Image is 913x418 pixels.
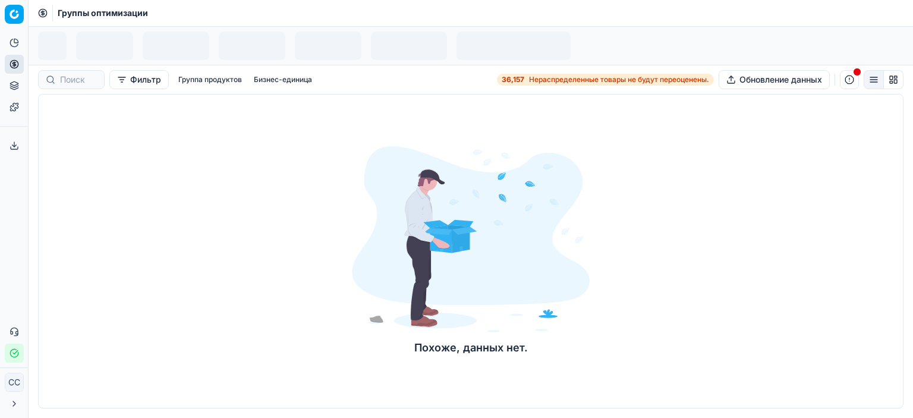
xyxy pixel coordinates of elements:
[178,75,242,84] font: Группа продуктов
[739,74,822,84] font: Обновление данных
[254,75,312,84] font: Бизнес-единица
[60,74,97,86] input: Поиск
[414,341,528,354] font: Похоже, данных нет.
[497,74,714,86] a: 36,157Нераспределенные товары не будут переоценены.
[58,7,148,19] span: Группы оптимизации
[5,373,24,392] button: СС
[529,75,709,84] font: Нераспределенные товары не будут переоценены.
[502,75,524,84] font: 36,157
[58,8,148,18] font: Группы оптимизации
[109,70,169,89] button: Фильтр
[8,377,20,387] font: СС
[174,73,247,87] button: Группа продуктов
[249,73,317,87] button: Бизнес-единица
[58,7,148,19] nav: хлебные крошки
[719,70,830,89] button: Обновление данных
[130,74,161,84] font: Фильтр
